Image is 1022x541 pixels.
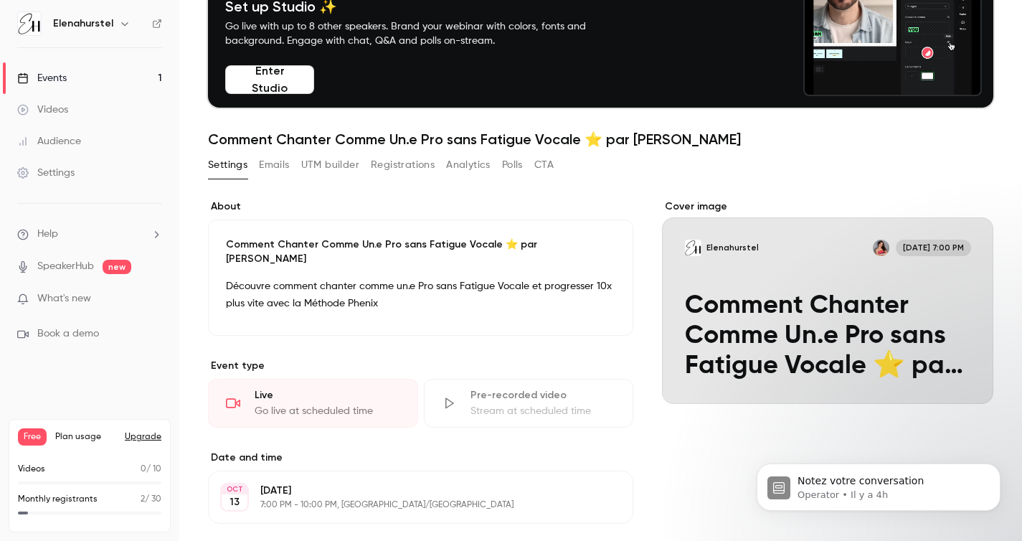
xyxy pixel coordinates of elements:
label: About [208,199,633,214]
span: Plan usage [55,431,116,443]
span: What's new [37,291,91,306]
button: Settings [208,154,247,177]
button: Upgrade [125,431,161,443]
div: Pre-recorded videoStream at scheduled time [424,379,634,428]
button: Registrations [371,154,435,177]
div: Pre-recorded video [470,388,616,403]
button: Analytics [446,154,491,177]
span: Free [18,428,47,446]
p: 13 [230,495,240,509]
span: new [103,260,131,274]
label: Date and time [208,451,633,465]
p: Event type [208,359,633,373]
p: [DATE] [260,484,557,498]
div: Live [255,388,400,403]
span: Book a demo [37,326,99,342]
p: Comment Chanter Comme Un.e Pro sans Fatigue Vocale ⭐️ par [PERSON_NAME] [226,237,615,266]
p: 7:00 PM - 10:00 PM, [GEOGRAPHIC_DATA]/[GEOGRAPHIC_DATA] [260,499,557,511]
li: help-dropdown-opener [17,227,162,242]
h6: Elenahurstel [53,17,113,31]
div: LiveGo live at scheduled time [208,379,418,428]
div: Audience [17,134,81,149]
button: UTM builder [301,154,359,177]
section: Cover image [662,199,993,404]
span: Help [37,227,58,242]
div: Events [17,71,67,85]
button: Enter Studio [225,65,314,94]
p: / 30 [141,493,161,506]
div: Stream at scheduled time [470,404,616,418]
h1: Comment Chanter Comme Un.e Pro sans Fatigue Vocale ⭐️ par [PERSON_NAME] [208,131,993,148]
button: Emails [259,154,289,177]
p: Videos [18,463,45,476]
label: Cover image [662,199,993,214]
a: SpeakerHub [37,259,94,274]
p: Monthly registrants [18,493,98,506]
div: Settings [17,166,75,180]
span: 0 [141,465,146,474]
span: 2 [141,495,145,504]
iframe: Intercom notifications message [735,433,1022,534]
p: / 10 [141,463,161,476]
button: Polls [502,154,523,177]
button: CTA [534,154,554,177]
div: Go live at scheduled time [255,404,400,418]
div: Videos [17,103,68,117]
p: Go live with up to 8 other speakers. Brand your webinar with colors, fonts and background. Engage... [225,19,620,48]
p: Découvre comment chanter comme un.e Pro sans Fatigue Vocale et progresser 10x plus vite avec la M... [226,278,615,312]
div: OCT [222,484,247,494]
img: Elenahurstel [18,12,41,35]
